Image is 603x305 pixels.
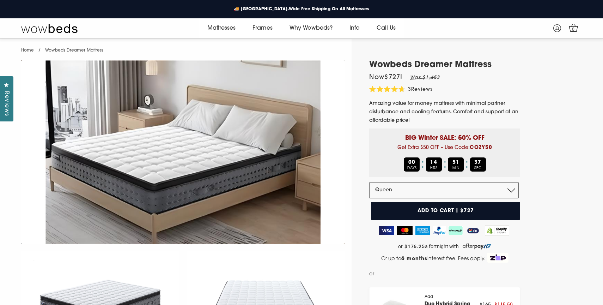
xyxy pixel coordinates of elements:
a: 🚚 [GEOGRAPHIC_DATA]-Wide Free Shipping On All Mattresses [228,5,375,14]
a: Why Wowbeds? [281,18,341,38]
a: or $176.25 a fortnight with [369,241,520,252]
img: American Express Logo [415,226,430,235]
span: Now $727 ! [369,74,402,81]
div: DAYS [404,157,420,172]
a: Info [341,18,368,38]
span: Reviews [2,91,11,116]
span: 0 [570,26,577,33]
div: SEC [470,157,486,172]
em: Was $1,453 [410,75,440,80]
img: Shopify secure badge [485,225,510,236]
span: Get Extra $50 OFF – Use Code: [397,145,492,150]
b: COZY50 [470,145,492,150]
span: Reviews [411,87,433,92]
img: AfterPay Logo [449,226,463,235]
a: Mattresses [199,18,244,38]
a: Home [21,48,34,53]
p: BIG Winter SALE: 50% OFF [374,128,515,143]
b: 00 [408,160,415,165]
iframe: PayPal Message 1 [376,270,519,281]
b: 14 [430,160,437,165]
div: 3Reviews [369,86,433,94]
span: Or up to interest free. Fees apply. [381,256,486,262]
span: or [369,270,374,279]
span: / [38,48,41,53]
img: Visa Logo [379,226,394,235]
img: Wow Beds Logo [21,23,78,33]
span: Wowbeds Dreamer Mattress [45,48,103,53]
b: 51 [452,160,459,165]
strong: 6 months [401,256,427,262]
a: Frames [244,18,281,38]
img: PayPal Logo [433,226,446,235]
b: 37 [474,160,481,165]
strong: $176.25 [404,244,425,250]
nav: breadcrumbs [21,39,103,57]
img: ZipPay Logo [465,226,480,235]
img: Zip Logo [487,253,509,263]
a: 0 [567,22,579,34]
span: or [398,244,403,250]
a: Call Us [368,18,404,38]
button: Add to cart | $727 [371,202,520,220]
span: a fortnight with [425,244,459,250]
div: HRS [426,157,442,172]
div: MIN [448,157,464,172]
h1: Wowbeds Dreamer Mattress [369,60,520,70]
span: Amazing value for money mattress with minimal partner disturbance and cooling features. Comfort a... [369,101,518,123]
img: MasterCard Logo [397,226,413,235]
span: 3 [408,87,411,92]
